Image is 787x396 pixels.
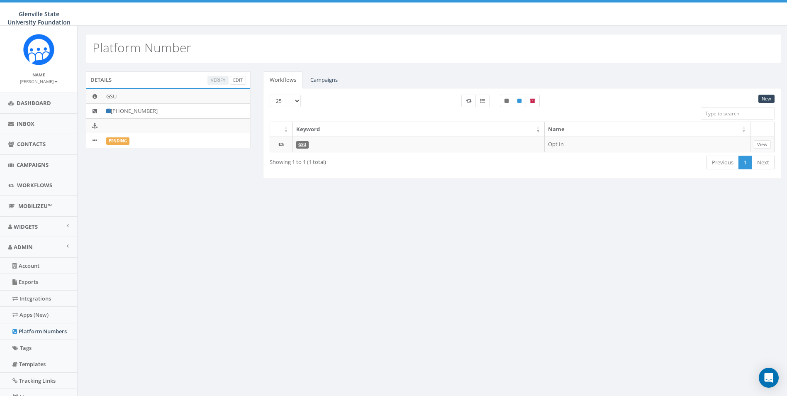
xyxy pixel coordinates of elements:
td: GSU [103,89,250,104]
a: Edit [230,76,246,85]
a: 1 [738,156,752,169]
a: View [754,140,771,149]
div: Open Intercom Messenger [759,368,779,388]
span: Workflows [17,181,52,189]
span: Contacts [17,140,46,148]
a: Workflows [263,71,303,88]
th: Name: activate to sort column ascending [545,122,750,137]
label: Published [513,95,526,107]
div: Showing 1 to 1 (1 total) [270,155,473,166]
h2: Platform Number [93,41,191,54]
label: Workflow [461,95,476,107]
td: Opt In [545,137,750,152]
th: : activate to sort column ascending [270,122,293,137]
label: Unpublished [500,95,513,107]
a: [PERSON_NAME] [20,77,58,85]
label: Pending [106,137,129,145]
span: Glenville State University Foundation [7,10,71,26]
a: Campaigns [304,71,344,88]
a: Next [752,156,775,169]
div: Details [86,71,251,88]
a: Previous [707,156,739,169]
span: Admin [14,243,33,251]
small: Name [32,72,45,78]
small: [PERSON_NAME] [20,78,58,84]
td: [PHONE_NUMBER] [103,104,250,119]
label: Archived [526,95,540,107]
span: Inbox [17,120,34,127]
span: Widgets [14,223,38,230]
img: Rally_Corp_Icon.png [23,34,54,65]
label: Menu [475,95,490,107]
input: Type to search [701,107,775,120]
span: Campaigns [17,161,49,169]
span: Dashboard [17,99,51,107]
th: Keyword: activate to sort column ascending [293,122,545,137]
a: New [758,95,775,103]
a: GSU [298,142,306,147]
span: MobilizeU™ [18,202,52,210]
